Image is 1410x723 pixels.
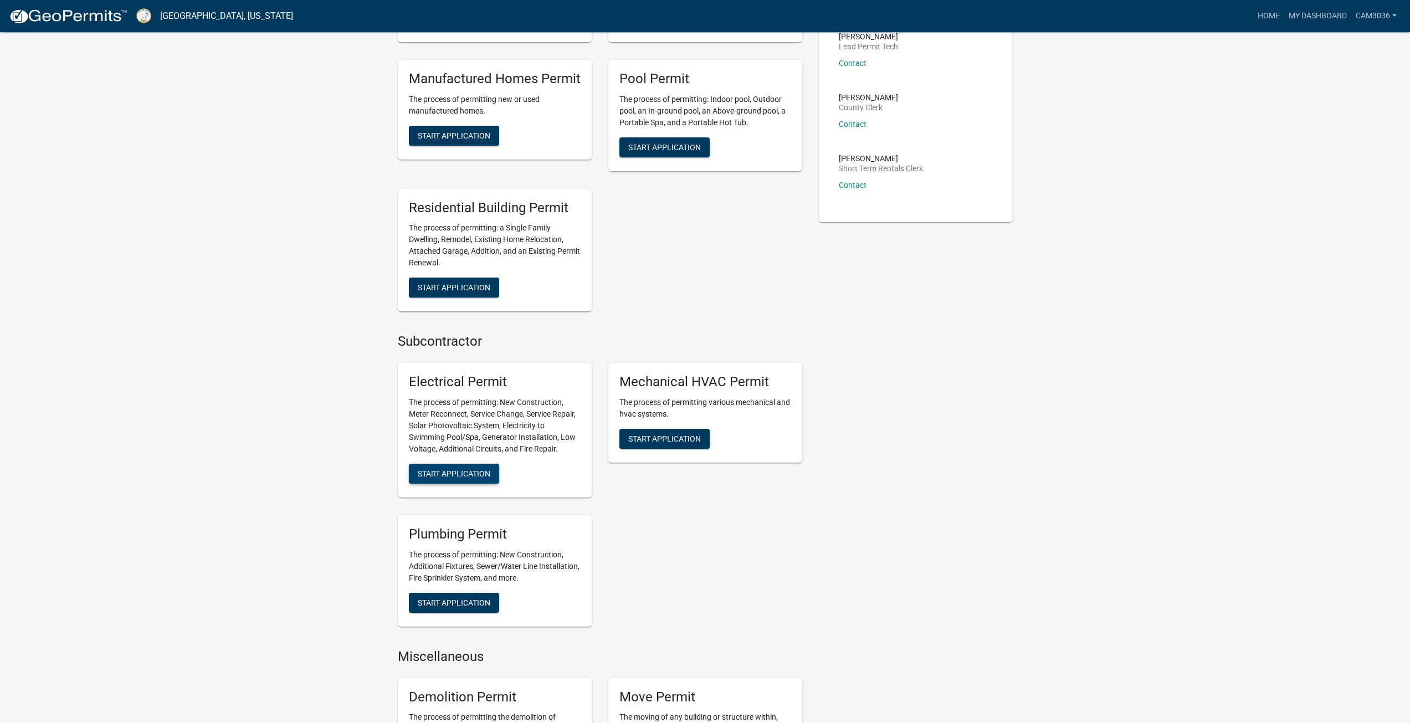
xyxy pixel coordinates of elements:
[160,7,293,25] a: [GEOGRAPHIC_DATA], [US_STATE]
[409,126,499,146] button: Start Application
[409,526,581,542] h5: Plumbing Permit
[409,374,581,390] h5: Electrical Permit
[839,181,866,189] a: Contact
[1284,6,1351,27] a: My Dashboard
[628,434,701,443] span: Start Application
[409,278,499,298] button: Start Application
[398,649,802,665] h4: Miscellaneous
[1351,6,1401,27] a: Cam3036
[398,334,802,350] h4: Subcontractor
[619,94,791,129] p: The process of permitting: Indoor pool, Outdoor pool, an In-ground pool, an Above-ground pool, a ...
[839,165,923,172] p: Short Term Rentals Clerk
[409,222,581,269] p: The process of permitting: a Single Family Dwelling, Remodel, Existing Home Relocation, Attached ...
[409,549,581,584] p: The process of permitting: New Construction, Additional Fixtures, Sewer/Water Line Installation, ...
[839,33,898,40] p: [PERSON_NAME]
[418,469,490,478] span: Start Application
[409,200,581,216] h5: Residential Building Permit
[839,120,866,129] a: Contact
[409,71,581,87] h5: Manufactured Homes Permit
[839,155,923,162] p: [PERSON_NAME]
[418,283,490,292] span: Start Application
[839,43,898,50] p: Lead Permit Tech
[418,598,490,607] span: Start Application
[619,689,791,705] h5: Move Permit
[839,94,898,101] p: [PERSON_NAME]
[409,397,581,455] p: The process of permitting: New Construction, Meter Reconnect, Service Change, Service Repair, Sol...
[619,397,791,420] p: The process of permitting various mechanical and hvac systems.
[839,104,898,111] p: County Clerk
[839,59,866,68] a: Contact
[409,689,581,705] h5: Demolition Permit
[1253,6,1284,27] a: Home
[136,8,151,23] img: Putnam County, Georgia
[409,94,581,117] p: The process of permitting new or used manufactured homes.
[409,464,499,484] button: Start Application
[409,593,499,613] button: Start Application
[628,142,701,151] span: Start Application
[619,429,710,449] button: Start Application
[619,71,791,87] h5: Pool Permit
[619,374,791,390] h5: Mechanical HVAC Permit
[418,131,490,140] span: Start Application
[619,137,710,157] button: Start Application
